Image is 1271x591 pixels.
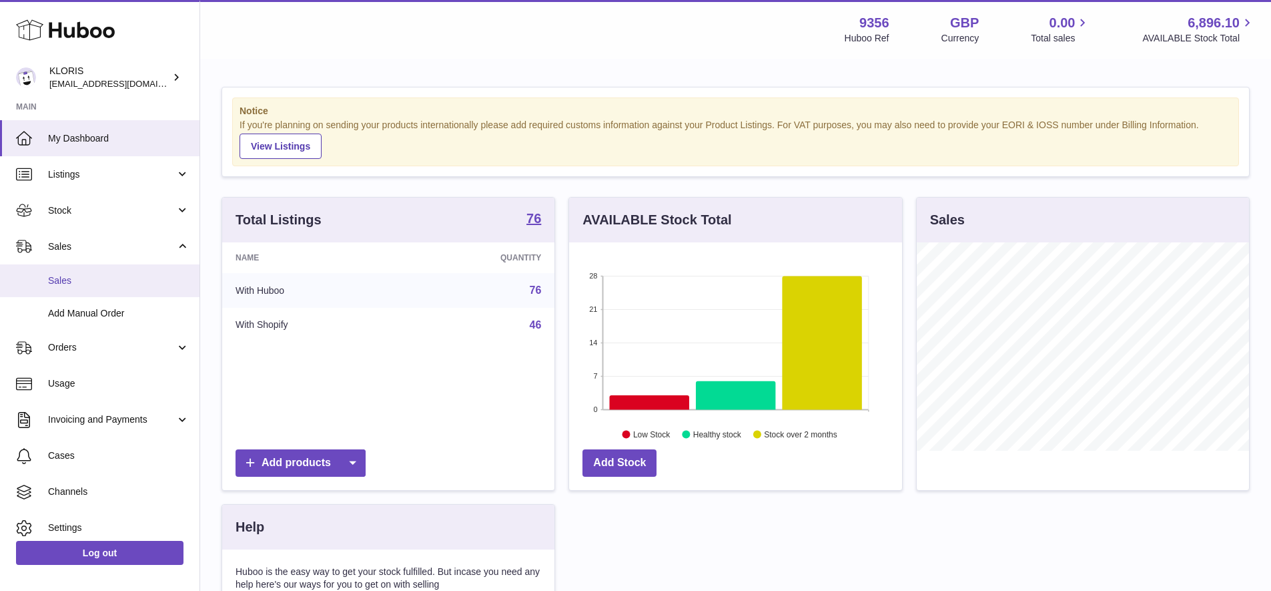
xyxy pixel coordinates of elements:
[594,372,598,380] text: 7
[48,341,175,354] span: Orders
[530,319,542,331] a: 46
[48,413,175,426] span: Invoicing and Payments
[1049,14,1076,32] span: 0.00
[236,518,264,536] h3: Help
[236,449,366,477] a: Add products
[526,212,541,228] a: 76
[16,541,183,565] a: Log out
[48,204,175,217] span: Stock
[48,485,189,498] span: Channels
[48,522,189,534] span: Settings
[1188,14,1240,32] span: 6,896.10
[236,566,541,591] p: Huboo is the easy way to get your stock fulfilled. But incase you need any help here's our ways f...
[526,212,541,225] strong: 76
[236,211,322,229] h3: Total Listings
[859,14,889,32] strong: 9356
[1031,32,1090,45] span: Total sales
[48,449,189,462] span: Cases
[530,284,542,296] a: 76
[693,429,742,439] text: Healthy stock
[950,14,979,32] strong: GBP
[845,32,889,45] div: Huboo Ref
[1031,14,1090,45] a: 0.00 Total sales
[49,65,169,90] div: KLORIS
[930,211,965,229] h3: Sales
[633,429,671,439] text: Low Stock
[48,168,175,181] span: Listings
[240,105,1232,118] strong: Notice
[222,308,402,343] td: With Shopify
[590,305,598,313] text: 21
[1142,14,1255,45] a: 6,896.10 AVAILABLE Stock Total
[48,274,189,287] span: Sales
[48,132,189,145] span: My Dashboard
[48,240,175,253] span: Sales
[594,405,598,413] text: 0
[48,377,189,390] span: Usage
[582,449,657,477] a: Add Stock
[222,242,402,273] th: Name
[16,67,36,87] img: huboo@kloriscbd.com
[222,273,402,308] td: With Huboo
[1142,32,1255,45] span: AVAILABLE Stock Total
[240,134,322,159] a: View Listings
[49,78,196,89] span: [EMAIL_ADDRESS][DOMAIN_NAME]
[48,307,189,320] span: Add Manual Order
[941,32,979,45] div: Currency
[590,272,598,280] text: 28
[582,211,731,229] h3: AVAILABLE Stock Total
[590,339,598,347] text: 14
[240,119,1232,159] div: If you're planning on sending your products internationally please add required customs informati...
[765,429,837,439] text: Stock over 2 months
[402,242,555,273] th: Quantity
